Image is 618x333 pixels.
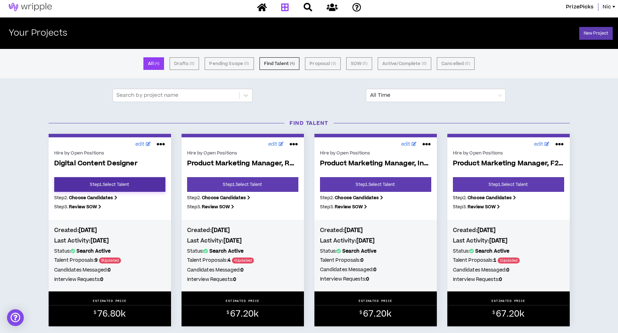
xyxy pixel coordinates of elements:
div: Hire by Open Positions [453,150,564,156]
sup: $ [492,310,495,316]
small: ( 0 ) [190,60,194,67]
button: Drafts (0) [170,57,199,70]
b: [DATE] [477,226,496,234]
p: Step 3 . [54,204,165,210]
button: Cancelled (0) [437,57,475,70]
span: All Time [370,89,502,102]
sup: $ [360,310,362,316]
a: edit [532,139,552,150]
span: PrizePicks [566,3,594,11]
h5: Candidates Messaged: [453,266,564,274]
b: 0 [506,267,509,274]
h4: Created: [54,226,165,234]
b: [DATE] [223,237,242,245]
b: Review SOW [202,204,230,210]
h3: Find Talent [43,120,575,127]
span: 1 Updated [498,258,520,263]
b: 4 [228,257,230,264]
button: Pending Scope (0) [205,57,254,70]
div: Hire by Open Positions [54,150,165,156]
p: Step 3 . [320,204,431,210]
div: Hire by Open Positions [187,150,298,156]
h4: Last Activity: [187,237,298,245]
b: 0 [108,267,111,274]
h5: Interview Requests: [54,276,165,283]
b: [DATE] [212,226,230,234]
b: Search Active [77,248,111,255]
b: Review SOW [468,204,496,210]
a: edit [134,139,153,150]
sup: $ [94,310,96,316]
small: ( 0 ) [422,60,427,67]
p: Step 2 . [453,195,564,201]
h5: Status: [320,247,431,255]
a: Step1.Select Talent [54,177,165,192]
h5: Talent Proposals: [54,256,165,265]
small: ( 4 ) [290,60,295,67]
b: 0 [361,257,363,264]
h4: Created: [453,226,564,234]
a: edit [267,139,286,150]
span: edit [268,141,278,148]
span: 76.80k [97,308,126,320]
b: Choose Candidates [335,195,379,201]
b: [DATE] [79,226,97,234]
b: 0 [499,276,502,283]
h4: Created: [187,226,298,234]
b: Choose Candidates [468,195,512,201]
span: 67.20k [363,308,391,320]
h5: Candidates Messaged: [320,266,431,274]
h5: Talent Proposals: [187,256,298,265]
a: edit [399,139,419,150]
h5: Status: [453,247,564,255]
h5: Interview Requests: [187,276,298,283]
span: edit [401,141,411,148]
span: edit [534,141,544,148]
small: ( 0 ) [465,60,470,67]
button: Active/Complete (0) [378,57,431,70]
small: ( 0 ) [362,60,367,67]
a: Step1.Select Talent [320,177,431,192]
b: [DATE] [344,226,363,234]
small: ( 4 ) [155,60,159,67]
h5: Candidates Messaged: [187,266,298,274]
p: ESTIMATED PRICE [226,299,260,303]
b: 0 [100,276,103,283]
b: Review SOW [335,204,363,210]
span: edit [135,141,145,148]
span: Product Marketing Manager, RMG - [GEOGRAPHIC_DATA] Pref... [187,160,298,168]
p: ESTIMATED PRICE [491,299,525,303]
b: 0 [233,276,236,283]
p: ESTIMATED PRICE [358,299,392,303]
span: 4 Updated [232,258,254,263]
h5: Interview Requests: [453,276,564,283]
p: Step 3 . [187,204,298,210]
sup: $ [227,310,229,316]
p: Step 2 . [54,195,165,201]
div: Hire by Open Positions [320,150,431,156]
a: Step1.Select Talent [453,177,564,192]
button: Find Talent (4) [260,57,300,70]
h5: Candidates Messaged: [54,266,165,274]
button: SOW (0) [346,57,372,70]
h5: Interview Requests: [320,275,431,283]
div: Open Intercom Messenger [7,309,24,326]
button: Proposal (0) [305,57,340,70]
h4: Created: [320,226,431,234]
small: ( 0 ) [244,60,249,67]
small: ( 0 ) [331,60,336,67]
b: 1 [493,257,496,264]
b: 0 [374,266,376,273]
h4: Last Activity: [453,237,564,245]
h2: Your Projects [9,28,67,38]
span: 67.20k [496,308,524,320]
h5: Talent Proposals: [320,256,431,264]
a: Step1.Select Talent [187,177,298,192]
h4: Last Activity: [320,237,431,245]
span: Product Marketing Manager, Innovation - Atlant... [320,160,431,168]
span: Nic [603,3,611,11]
b: 0 [366,276,369,283]
h5: Status: [187,247,298,255]
b: Choose Candidates [69,195,113,201]
b: [DATE] [356,237,375,245]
